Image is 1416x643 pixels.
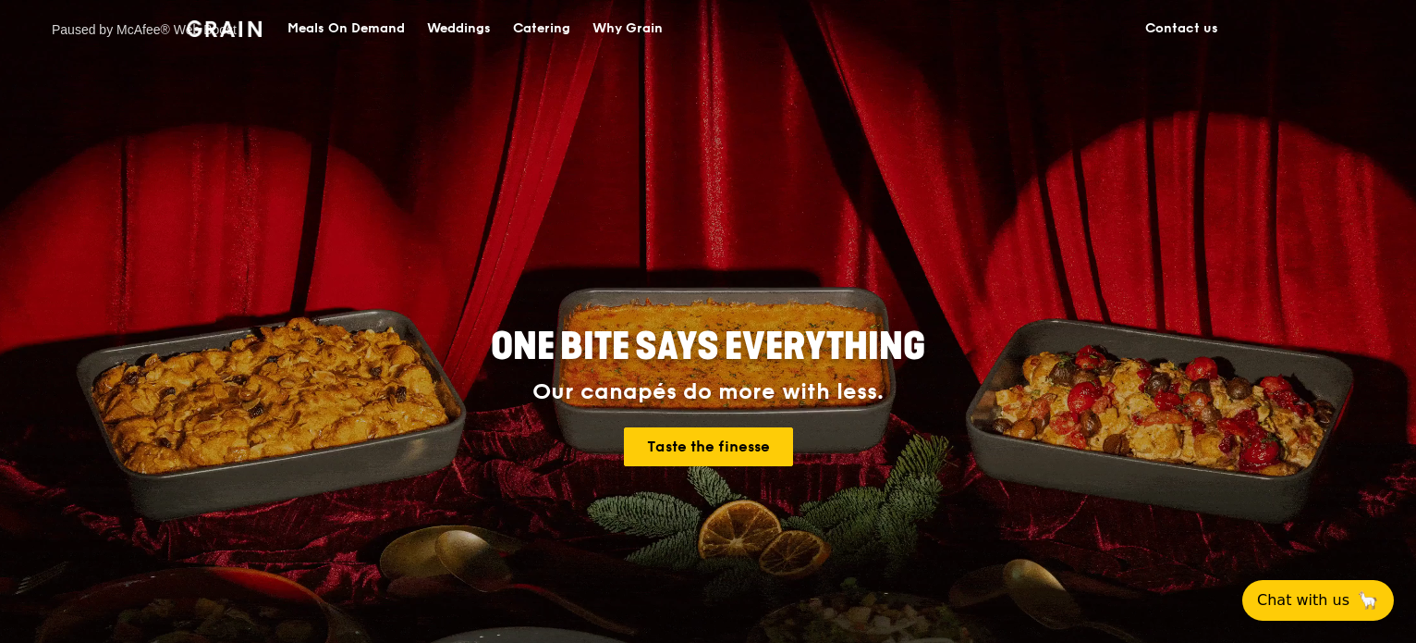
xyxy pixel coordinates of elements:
a: Weddings [416,1,502,56]
div: Catering [513,1,570,56]
button: Chat with us🦙 [1242,580,1394,621]
a: Contact us [1134,1,1229,56]
div: Our canapés do more with less. [375,379,1041,405]
a: Taste the finesse [624,427,793,466]
span: Chat with us [1257,589,1349,612]
a: Why Grain [581,1,674,56]
div: Paused by McAfee® Web Boost [9,9,268,49]
div: Meals On Demand [287,1,405,56]
div: Weddings [427,1,491,56]
a: Catering [502,1,581,56]
span: 🦙 [1357,589,1379,612]
span: ONE BITE SAYS EVERYTHING [491,325,925,369]
div: Why Grain [592,1,663,56]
